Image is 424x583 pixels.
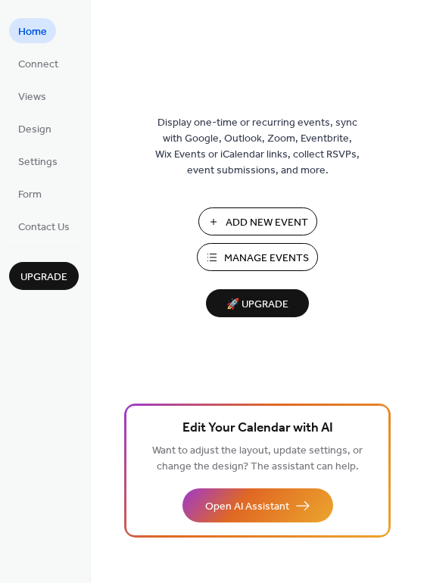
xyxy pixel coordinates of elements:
[226,215,308,231] span: Add New Event
[155,115,360,179] span: Display one-time or recurring events, sync with Google, Outlook, Zoom, Eventbrite, Wix Events or ...
[9,262,79,290] button: Upgrade
[224,251,309,267] span: Manage Events
[9,214,79,238] a: Contact Us
[18,187,42,203] span: Form
[198,207,317,235] button: Add New Event
[152,441,363,477] span: Want to adjust the layout, update settings, or change the design? The assistant can help.
[182,418,333,439] span: Edit Your Calendar with AI
[182,488,333,522] button: Open AI Assistant
[215,295,300,315] span: 🚀 Upgrade
[9,116,61,141] a: Design
[18,154,58,170] span: Settings
[20,270,67,285] span: Upgrade
[9,51,67,76] a: Connect
[18,57,58,73] span: Connect
[9,18,56,43] a: Home
[9,148,67,173] a: Settings
[197,243,318,271] button: Manage Events
[9,181,51,206] a: Form
[9,83,55,108] a: Views
[205,499,289,515] span: Open AI Assistant
[206,289,309,317] button: 🚀 Upgrade
[18,24,47,40] span: Home
[18,220,70,235] span: Contact Us
[18,89,46,105] span: Views
[18,122,51,138] span: Design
